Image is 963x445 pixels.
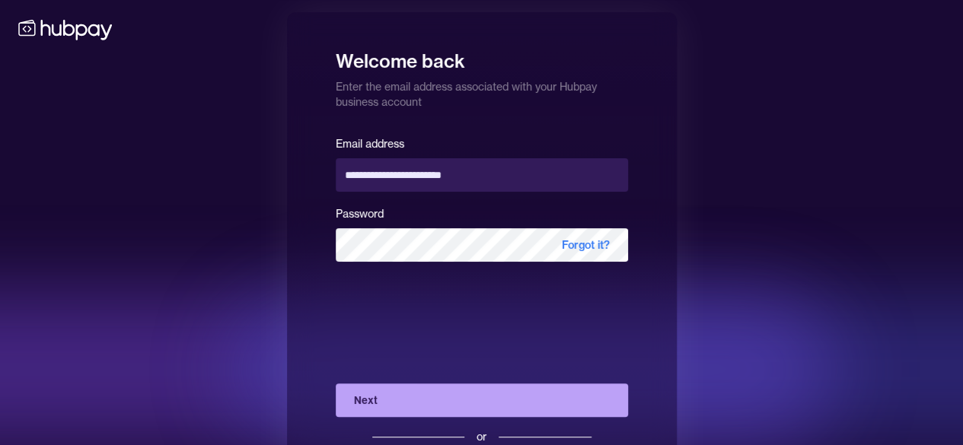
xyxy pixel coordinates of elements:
[544,228,628,262] span: Forgot it?
[336,73,628,110] p: Enter the email address associated with your Hubpay business account
[477,429,486,444] div: or
[336,207,384,221] label: Password
[336,383,628,417] button: Next
[336,137,404,151] label: Email address
[336,40,628,73] h1: Welcome back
